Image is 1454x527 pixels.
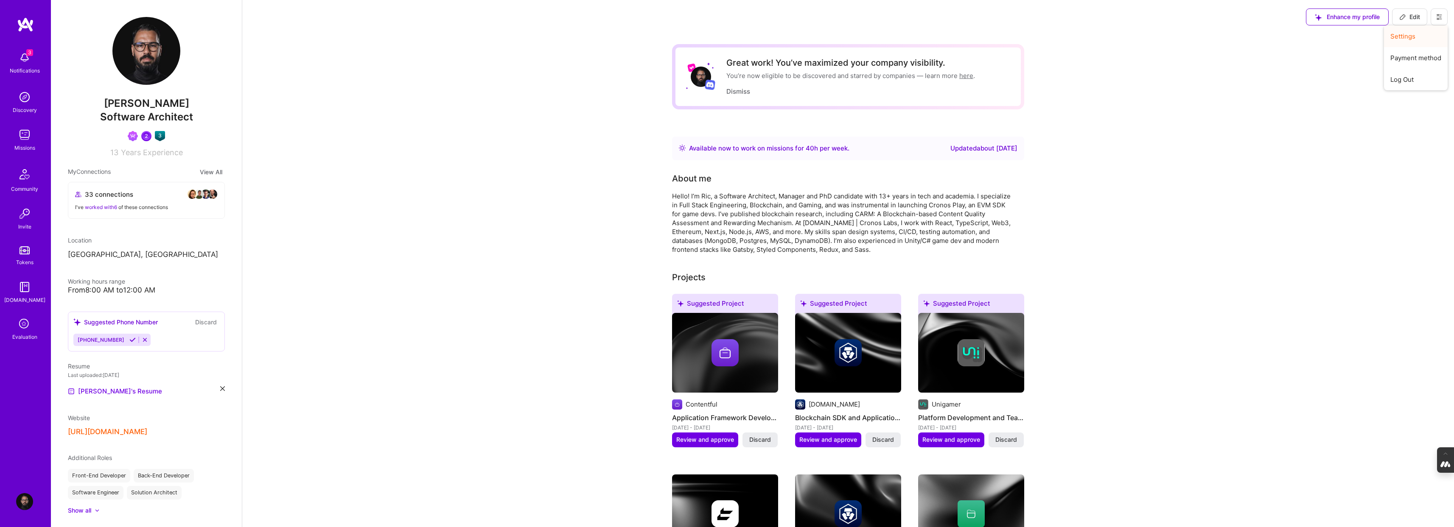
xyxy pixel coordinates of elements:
img: Company logo [672,399,682,410]
span: Discard [872,435,894,444]
span: Review and approve [799,435,857,444]
div: Contentful [686,400,717,409]
div: [DOMAIN_NAME] [4,296,45,304]
span: Review and approve [922,435,980,444]
img: Discord logo [705,79,715,90]
div: Great work! You’ve maximized your company visibility. [726,58,975,68]
div: Suggested Project [672,294,778,316]
img: logo [17,17,34,32]
div: You’re now eligible to be discovered and starred by companies — learn more . [726,71,975,80]
i: icon Collaborator [75,191,81,198]
h4: Application Framework Development [672,412,778,423]
img: User Avatar [691,67,711,87]
div: Suggested Project [795,294,901,316]
div: Last uploaded: [DATE] [68,371,225,379]
img: Company logo [795,399,805,410]
span: [PERSON_NAME] [68,97,225,110]
div: Available now to work on missions for h per week . [689,143,849,153]
button: Discard [989,432,1024,447]
span: Discard [749,435,771,444]
img: Been on Mission [128,131,138,141]
img: Company logo [712,339,739,366]
span: worked with 6 [85,204,117,210]
button: Review and approve [918,432,984,447]
div: [DATE] - [DATE] [918,423,1024,432]
div: Invite [18,222,31,231]
div: Projects [672,271,706,284]
span: Review and approve [676,435,734,444]
div: Notifications [10,66,40,75]
img: cover [795,313,901,393]
img: bell [16,49,33,66]
img: tokens [20,246,30,254]
span: [PHONE_NUMBER] [78,337,124,343]
button: Log Out [1384,69,1448,90]
span: Working hours range [68,278,125,285]
button: Review and approve [672,432,738,447]
div: Hello! I’m Ric, a Software Architect, Manager and PhD candidate with 13+ years in tech and academ... [672,192,1011,254]
img: discovery [16,89,33,106]
img: avatar [194,189,204,199]
i: Accept [129,337,136,343]
div: Updated about [DATE] [950,143,1017,153]
div: Software Engineer [68,486,123,499]
a: [PERSON_NAME]'s Resume [68,386,162,396]
img: cover [918,313,1024,393]
img: avatar [187,189,197,199]
div: About me [672,172,712,185]
button: Payment method [1384,47,1448,69]
button: Dismiss [726,87,750,96]
button: Discard [742,432,778,447]
img: Resume [68,388,75,395]
div: I've of these connections [75,203,218,212]
div: Front-End Developer [68,469,130,482]
div: From 8:00 AM to 12:00 AM [68,286,225,295]
div: [DOMAIN_NAME] [809,400,860,409]
span: 3 [26,49,33,56]
button: Enhance my profile [1306,8,1389,25]
button: Review and approve [795,432,861,447]
span: Edit [1399,13,1420,21]
i: icon SuggestedTeams [923,300,930,307]
a: User Avatar [14,493,35,510]
p: [GEOGRAPHIC_DATA], [GEOGRAPHIC_DATA] [68,250,225,260]
img: Company logo [835,339,862,366]
i: icon Close [220,386,225,391]
a: here [959,72,973,80]
span: 13 [110,148,118,157]
img: teamwork [16,126,33,143]
div: Discovery [13,106,37,114]
i: icon SuggestedTeams [73,318,81,326]
i: icon SuggestedTeams [1315,14,1322,21]
div: [DATE] - [DATE] [795,423,901,432]
img: avatar [207,189,218,199]
img: User Avatar [112,17,180,85]
span: Enhance my profile [1315,13,1380,21]
button: [URL][DOMAIN_NAME] [68,427,147,436]
span: 33 connections [85,190,133,199]
button: Settings [1384,25,1448,47]
div: Solution Architect [127,486,182,499]
div: Suggested Phone Number [73,318,158,326]
img: Availability [679,145,686,151]
span: Additional Roles [68,454,112,461]
button: Discard [866,432,901,447]
i: Reject [142,337,148,343]
img: Lyft logo [687,63,696,72]
img: Invite [16,205,33,222]
img: Company logo [958,339,985,366]
h4: Blockchain SDK and Application Development [795,412,901,423]
span: Resume [68,362,90,370]
img: avatar [201,189,211,199]
span: My Connections [68,167,111,177]
img: guide book [16,279,33,296]
div: Evaluation [12,332,37,341]
button: View All [197,167,225,177]
div: Suggested Project [918,294,1024,316]
img: cover [672,313,778,393]
button: Discard [193,317,219,327]
img: Company logo [918,399,928,410]
div: Show all [68,506,91,515]
div: [DATE] - [DATE] [672,423,778,432]
div: Back-End Developer [134,469,194,482]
